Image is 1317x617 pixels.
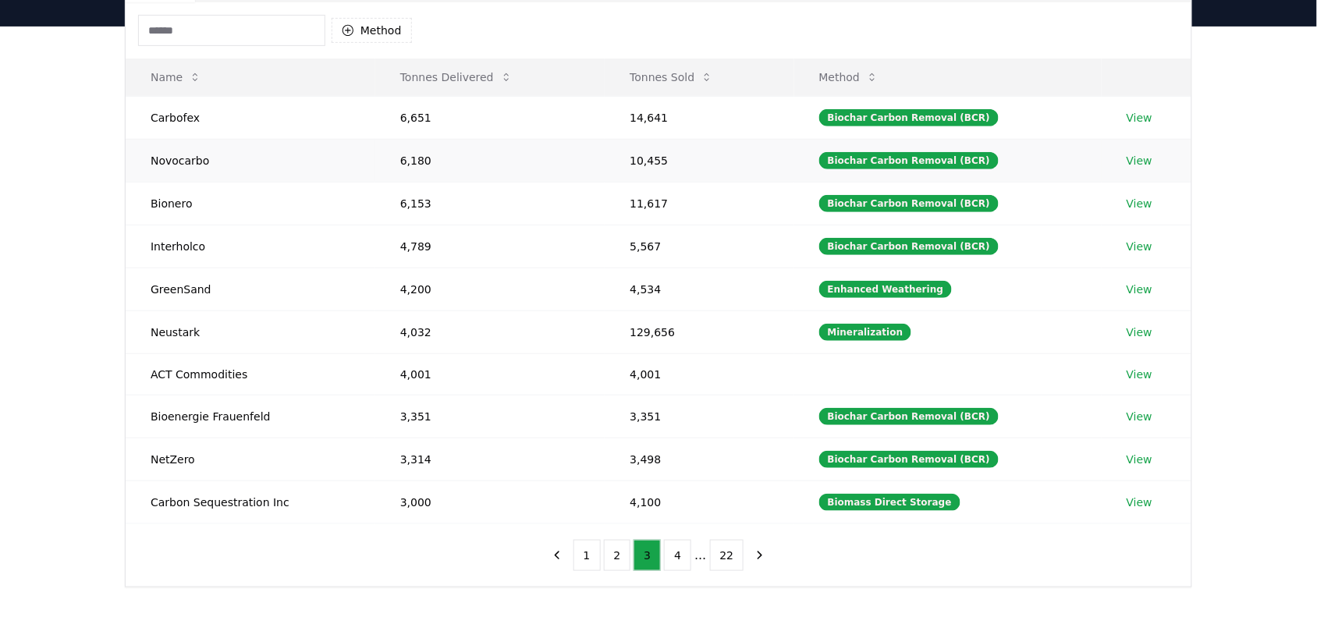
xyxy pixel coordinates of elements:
td: 10,455 [605,139,793,182]
div: Biochar Carbon Removal (BCR) [819,408,999,425]
td: 14,641 [605,96,793,139]
td: Interholco [126,225,375,268]
div: Enhanced Weathering [819,281,953,298]
button: previous page [544,540,570,571]
td: 6,180 [375,139,605,182]
td: 5,567 [605,225,793,268]
a: View [1127,282,1152,297]
td: 129,656 [605,310,793,353]
td: 4,001 [375,353,605,395]
div: Biochar Carbon Removal (BCR) [819,195,999,212]
td: 4,534 [605,268,793,310]
div: Biochar Carbon Removal (BCR) [819,238,999,255]
button: Tonnes Sold [617,62,726,93]
td: 6,651 [375,96,605,139]
button: Method [807,62,892,93]
td: 3,351 [605,395,793,438]
td: 3,314 [375,438,605,480]
button: 3 [634,540,661,571]
button: 4 [664,540,691,571]
td: 4,789 [375,225,605,268]
a: View [1127,367,1152,382]
td: Bioenergie Frauenfeld [126,395,375,438]
td: NetZero [126,438,375,480]
td: ACT Commodities [126,353,375,395]
td: Carbofex [126,96,375,139]
li: ... [694,546,706,565]
button: 22 [710,540,744,571]
a: View [1127,196,1152,211]
td: Carbon Sequestration Inc [126,480,375,523]
button: Name [138,62,214,93]
a: View [1127,239,1152,254]
button: next page [747,540,773,571]
td: 4,100 [605,480,793,523]
td: Bionero [126,182,375,225]
td: 4,001 [605,353,793,395]
td: GreenSand [126,268,375,310]
div: Biochar Carbon Removal (BCR) [819,451,999,468]
a: View [1127,409,1152,424]
a: View [1127,495,1152,510]
td: 3,000 [375,480,605,523]
button: 2 [604,540,631,571]
button: Tonnes Delivered [388,62,525,93]
td: 6,153 [375,182,605,225]
td: 11,617 [605,182,793,225]
div: Biomass Direct Storage [819,494,960,511]
a: View [1127,452,1152,467]
td: Novocarbo [126,139,375,182]
button: 1 [573,540,601,571]
td: 4,200 [375,268,605,310]
td: Neustark [126,310,375,353]
div: Mineralization [819,324,912,341]
td: 3,351 [375,395,605,438]
td: 3,498 [605,438,793,480]
div: Biochar Carbon Removal (BCR) [819,152,999,169]
a: View [1127,153,1152,168]
div: Biochar Carbon Removal (BCR) [819,109,999,126]
a: View [1127,110,1152,126]
a: View [1127,324,1152,340]
button: Method [332,18,412,43]
td: 4,032 [375,310,605,353]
